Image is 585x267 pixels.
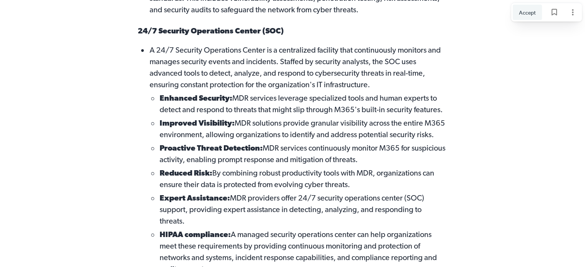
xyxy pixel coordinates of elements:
[150,45,447,91] span: A 24/7 Security Operations Center is a centralized facility that continuously monitors and manage...
[160,168,447,191] span: By combining robust productivity tools with MDR, organizations can ensure their data is protected...
[160,143,447,166] span: MDR services continuously monitor M365 for suspicious activity, enabling prompt response and miti...
[160,93,447,116] span: MDR services leverage specialized tools and human experts to detect and respond to threats that m...
[565,5,580,20] button: Page options
[160,170,212,177] span: Reduced Risk:
[160,231,231,239] span: HIPAA compliance:
[160,145,263,153] span: Proactive Threat Detection:
[160,193,447,227] span: MDR providers offer 24/7 security operations center (SOC) support, providing expert assistance in...
[160,118,447,141] span: MDR solutions provide granular visibility across the entire M365 environment, allowing organizati...
[138,28,284,35] span: 24/7 Security Operations Center (SOC)
[160,120,235,128] span: Improved Visibility:
[513,5,542,20] button: Accept
[160,95,232,103] span: Enhanced Security:
[160,195,230,202] span: Expert Assistance:
[519,8,536,17] span: Accept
